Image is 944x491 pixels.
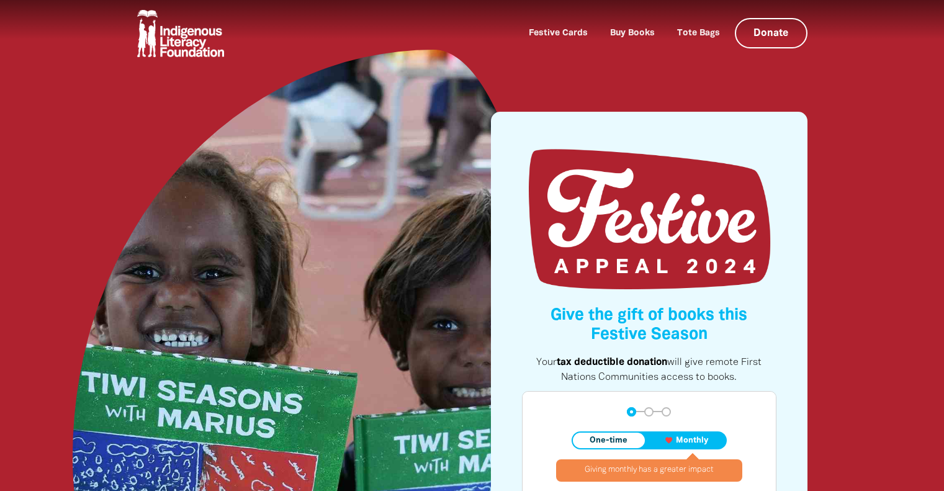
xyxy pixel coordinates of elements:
strong: tax deductible donation [557,358,667,367]
button: Navigate to step 3 of 3 to enter your payment details [662,407,671,417]
a: Tote Bags [670,24,727,43]
span: Give the gift of books this Festive Season [551,308,747,342]
p: Your will give remote First Nations Communities access to books. [522,355,776,385]
span: One-time [590,436,627,444]
button: Navigate to step 1 of 3 to enter your donation amount [627,407,636,417]
button: Navigate to step 2 of 3 to enter your details [644,407,654,417]
span: Monthly [676,436,708,444]
a: Buy Books [603,24,662,43]
a: Donate [735,18,807,48]
div: Giving monthly has a greater impact [556,459,742,482]
button: Monthly [647,433,725,448]
i: favorite [665,436,673,444]
a: Festive Cards [521,24,595,43]
div: Donation frequency [572,431,727,449]
button: One-time [573,433,645,448]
